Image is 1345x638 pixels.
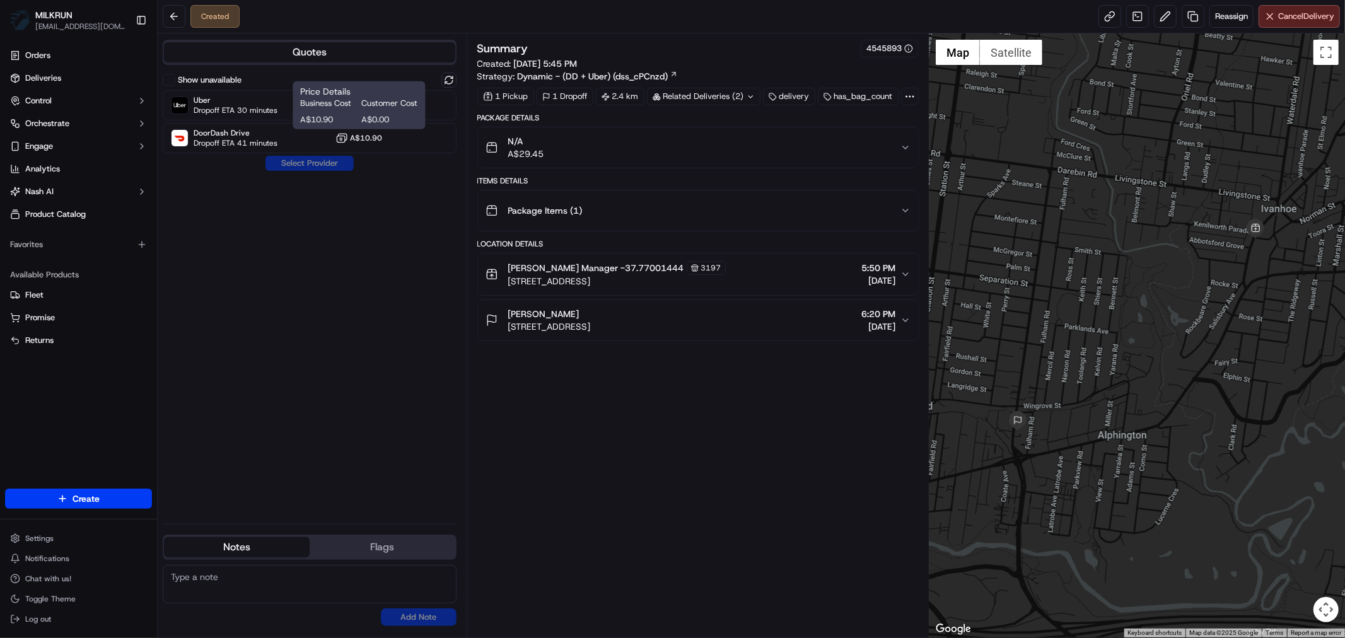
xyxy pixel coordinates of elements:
span: A$29.45 [508,148,544,160]
button: Create [5,489,152,509]
div: Location Details [477,239,919,249]
span: A$0.00 [361,114,417,125]
span: Analytics [25,163,60,175]
span: 6:20 PM [861,308,895,320]
button: Reassign [1209,5,1254,28]
button: [PERSON_NAME] Manager -37.770014443197[STREET_ADDRESS]5:50 PM[DATE] [478,253,918,295]
span: Promise [25,312,55,323]
div: Related Deliveries (2) [647,88,760,105]
div: Available Products [5,265,152,285]
span: Fleet [25,289,44,301]
span: Reassign [1215,11,1248,22]
button: Quotes [164,42,455,62]
img: Google [933,621,974,637]
a: Promise [10,312,147,323]
img: Uber [172,97,188,113]
span: [STREET_ADDRESS] [508,320,591,333]
a: Deliveries [5,68,152,88]
span: Dropoff ETA 30 minutes [194,105,277,115]
button: CancelDelivery [1259,5,1340,28]
button: Returns [5,330,152,351]
span: 3197 [701,263,721,273]
span: Customer Cost [361,98,417,109]
div: 1 Dropoff [537,88,593,105]
button: Chat with us! [5,570,152,588]
a: Report a map error [1291,629,1341,636]
img: DoorDash Drive [172,130,188,146]
button: Flags [310,537,455,557]
button: Notes [164,537,310,557]
span: Business Cost [300,98,356,109]
button: Engage [5,136,152,156]
button: Notifications [5,550,152,567]
button: Map camera controls [1313,597,1339,622]
span: Orchestrate [25,118,69,129]
a: Terms (opens in new tab) [1266,629,1283,636]
button: Show street map [936,40,980,65]
a: Open this area in Google Maps (opens a new window) [933,621,974,637]
button: Fleet [5,285,152,305]
button: Log out [5,610,152,628]
div: delivery [763,88,815,105]
span: Nash AI [25,186,54,197]
span: Deliveries [25,72,61,84]
a: Product Catalog [5,204,152,224]
span: Toggle Theme [25,594,76,604]
button: Nash AI [5,182,152,202]
h1: Price Details [300,85,417,98]
button: MILKRUNMILKRUN[EMAIL_ADDRESS][DOMAIN_NAME] [5,5,131,35]
span: Dropoff ETA 41 minutes [194,138,277,148]
div: Package Details [477,113,919,123]
span: Uber [194,95,277,105]
div: has_bag_count [818,88,899,105]
button: Orchestrate [5,113,152,134]
span: [PERSON_NAME] Manager -37.77001444 [508,262,684,274]
span: [DATE] [861,274,895,287]
span: Cancel Delivery [1278,11,1334,22]
a: Fleet [10,289,147,301]
a: Analytics [5,159,152,179]
div: 2.4 km [596,88,644,105]
img: MILKRUN [10,10,30,30]
a: Dynamic - (DD + Uber) (dss_cPCnzd) [518,70,678,83]
h3: Summary [477,43,528,54]
button: Show satellite imagery [980,40,1042,65]
button: Promise [5,308,152,328]
button: Package Items (1) [478,190,918,231]
button: [EMAIL_ADDRESS][DOMAIN_NAME] [35,21,125,32]
div: 1 Pickup [477,88,534,105]
div: Strategy: [477,70,678,83]
span: Created: [477,57,578,70]
button: Settings [5,530,152,547]
label: Show unavailable [178,74,242,86]
div: Favorites [5,235,152,255]
span: [DATE] [861,320,895,333]
button: MILKRUN [35,9,73,21]
span: 5:50 PM [861,262,895,274]
button: Keyboard shortcuts [1127,629,1182,637]
button: N/AA$29.45 [478,127,918,168]
span: N/A [508,135,544,148]
span: Control [25,95,52,107]
span: A$10.90 [300,114,356,125]
span: DoorDash Drive [194,128,277,138]
button: Toggle fullscreen view [1313,40,1339,65]
span: Settings [25,533,54,543]
span: Chat with us! [25,574,71,584]
span: Dynamic - (DD + Uber) (dss_cPCnzd) [518,70,668,83]
span: Notifications [25,554,69,564]
span: Log out [25,614,51,624]
span: Returns [25,335,54,346]
button: Control [5,91,152,111]
span: [PERSON_NAME] [508,308,579,320]
button: Toggle Theme [5,590,152,608]
button: 4545893 [866,43,913,54]
span: Map data ©2025 Google [1189,629,1258,636]
a: Orders [5,45,152,66]
span: Product Catalog [25,209,86,220]
span: [STREET_ADDRESS] [508,275,726,287]
div: Items Details [477,176,919,186]
a: Returns [10,335,147,346]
